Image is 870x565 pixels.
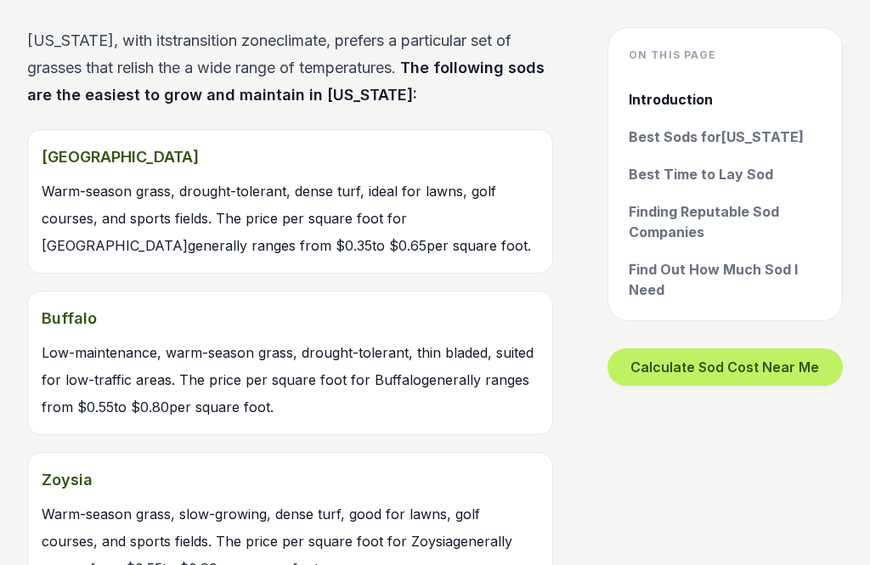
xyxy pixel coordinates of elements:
strong: [GEOGRAPHIC_DATA] [42,144,539,172]
a: Finding Reputable Sod Companies [629,201,822,242]
a: BuffaloLow-maintenance, warm-season grass, drought-tolerant, thin bladed, suited for low-traffic ... [27,291,553,436]
a: Introduction [629,89,822,110]
span: Warm-season grass, drought-tolerant, dense turf, ideal for lawns, golf courses, and sports fields... [42,184,531,255]
a: Best Sods for[US_STATE] [629,127,822,147]
a: [GEOGRAPHIC_DATA]Warm-season grass, drought-tolerant, dense turf, ideal for lawns, golf courses, ... [27,130,553,274]
strong: Zoysia [42,467,539,494]
span: Low-maintenance, warm-season grass, drought-tolerant, thin bladed, suited for low-traffic areas .... [42,345,534,416]
h4: On this page [629,48,822,62]
a: Find Out How Much Sod I Need [629,259,822,300]
button: Calculate Sod Cost Near Me [607,348,843,386]
a: Best Time to Lay Sod [629,164,822,184]
p: [US_STATE] , with its transition zone climate, prefers a particular set of grasses that relish th... [27,28,553,110]
strong: Buffalo [42,306,539,333]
